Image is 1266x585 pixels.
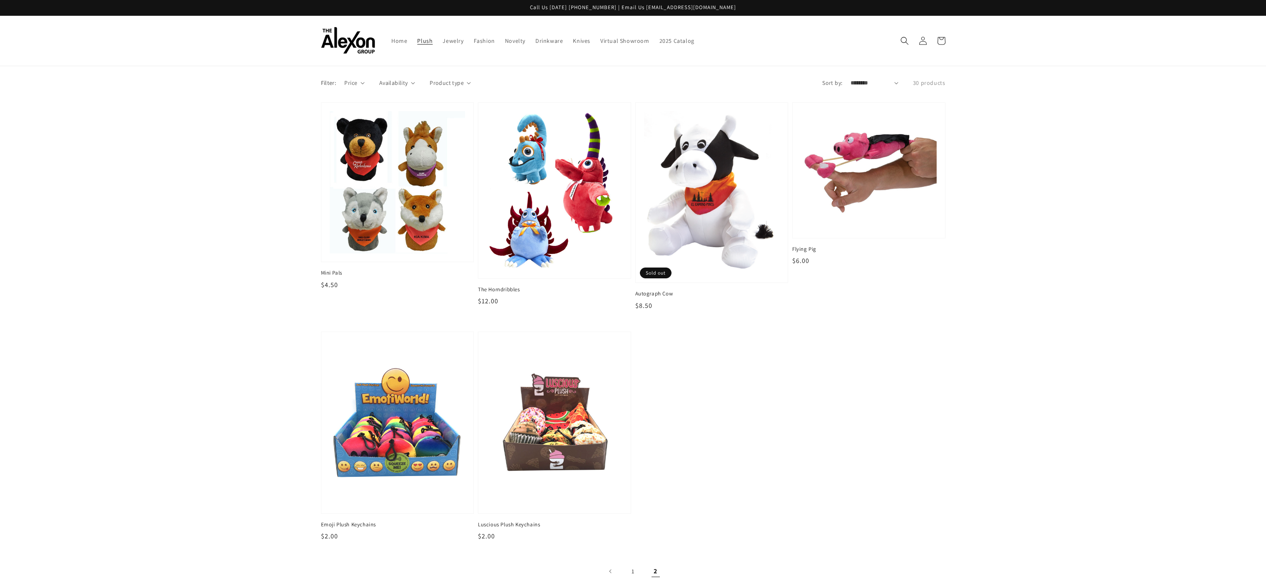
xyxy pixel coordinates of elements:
summary: Price [344,79,365,87]
a: Virtual Showroom [595,32,654,50]
label: Sort by: [822,79,842,87]
span: $12.00 [478,297,498,305]
summary: Search [895,32,914,50]
summary: Availability [379,79,415,87]
img: Mini Pals [330,111,465,254]
img: The Alexon Group [321,27,375,54]
a: Home [386,32,412,50]
span: Drinkware [535,37,563,45]
nav: Pagination [321,562,945,580]
span: Novelty [505,37,525,45]
summary: Product type [430,79,471,87]
span: Plush [417,37,433,45]
span: Autograph Cow [635,290,788,297]
span: Virtual Showroom [600,37,649,45]
span: Emoji Plush Keychains [321,521,474,528]
p: 30 products [913,79,945,87]
span: Fashion [474,37,495,45]
span: Mini Pals [321,269,474,277]
img: Flying Pig [801,111,937,230]
img: Emoji Plush Keychains [330,340,465,505]
p: Filter: [321,79,336,87]
span: $2.00 [478,532,495,540]
a: 2025 Catalog [654,32,699,50]
a: The Horndribbles The Horndribbles $12.00 [478,102,631,306]
span: Flying Pig [792,245,945,253]
a: Emoji Plush Keychains Emoji Plush Keychains $2.00 [321,332,474,542]
a: Fashion [469,32,500,50]
span: The Horndribbles [478,286,631,293]
span: $4.50 [321,280,338,289]
span: $8.50 [635,301,652,310]
span: Home [391,37,407,45]
a: Jewelry [438,32,468,50]
img: Luscious Plush Keychains [487,340,622,505]
span: $2.00 [321,532,338,540]
a: Luscious Plush Keychains Luscious Plush Keychains $2.00 [478,332,631,542]
img: The Horndribbles [487,111,622,270]
a: Autograph Cow Autograph Cow $8.50 [635,102,788,311]
span: Page 2 [647,562,665,580]
a: Previous page [602,562,620,580]
span: 2025 Catalog [659,37,694,45]
a: Drinkware [530,32,568,50]
span: Price [344,79,357,87]
a: Flying Pig Flying Pig $6.00 [792,102,945,266]
span: $6.00 [792,256,809,265]
span: Luscious Plush Keychains [478,521,631,528]
span: Availability [379,79,408,87]
a: Novelty [500,32,530,50]
a: Plush [412,32,438,50]
span: Knives [573,37,590,45]
img: Autograph Cow [644,111,780,275]
a: Knives [568,32,595,50]
a: Page 1 [624,562,642,580]
span: Product type [430,79,464,87]
a: Mini Pals Mini Pals $4.50 [321,102,474,290]
span: Jewelry [443,37,463,45]
span: Sold out [640,268,672,278]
